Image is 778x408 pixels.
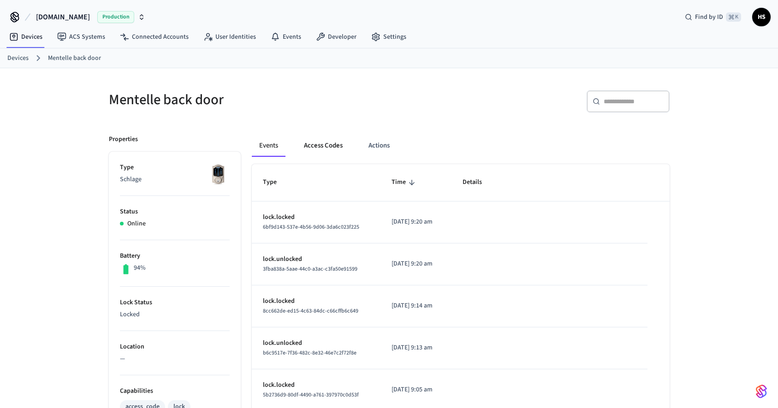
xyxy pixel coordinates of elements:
a: Mentelle back door [48,53,101,63]
span: 5b2736d9-80df-4490-a761-397970c0d53f [263,391,359,399]
p: Locked [120,310,230,319]
h5: Mentelle back door [109,90,384,109]
span: Production [97,11,134,23]
a: ACS Systems [50,29,113,45]
span: [DOMAIN_NAME] [36,12,90,23]
p: Capabilities [120,386,230,396]
button: Actions [361,135,397,157]
img: SeamLogoGradient.69752ec5.svg [756,384,767,399]
p: [DATE] 9:20 am [392,217,441,227]
p: [DATE] 9:05 am [392,385,441,395]
a: User Identities [196,29,263,45]
span: b6c9517e-7f36-482c-8e32-46e7c2f72f8e [263,349,356,357]
p: Lock Status [120,298,230,307]
div: Find by ID⌘ K [677,9,748,25]
p: 94% [134,263,146,273]
p: Status [120,207,230,217]
a: Devices [2,29,50,45]
p: Schlage [120,175,230,184]
a: Events [263,29,309,45]
span: 3fba838a-5aae-44c0-a3ac-c3fa50e91599 [263,265,357,273]
div: ant example [252,135,670,157]
button: Events [252,135,285,157]
p: Properties [109,135,138,144]
a: Developer [309,29,364,45]
span: ⌘ K [726,12,741,22]
a: Connected Accounts [113,29,196,45]
span: Find by ID [695,12,723,22]
p: [DATE] 9:13 am [392,343,441,353]
p: — [120,354,230,364]
button: HS [752,8,771,26]
p: lock.unlocked [263,254,369,264]
span: Time [392,175,418,189]
p: Type [120,163,230,172]
span: Details [463,175,494,189]
p: [DATE] 9:20 am [392,259,441,269]
p: [DATE] 9:14 am [392,301,441,311]
p: lock.locked [263,296,369,306]
img: Schlage Sense Smart Deadbolt with Camelot Trim, Front [207,163,230,186]
p: lock.locked [263,213,369,222]
span: Type [263,175,289,189]
button: Access Codes [297,135,350,157]
a: Devices [7,53,29,63]
a: Settings [364,29,414,45]
p: lock.locked [263,380,369,390]
span: 6bf9d143-537e-4b56-9d06-3da6c023f225 [263,223,359,231]
p: Location [120,342,230,352]
p: Online [127,219,146,229]
p: Battery [120,251,230,261]
p: lock.unlocked [263,338,369,348]
span: 8cc662de-ed15-4c63-84dc-c66cffb6c649 [263,307,358,315]
span: HS [753,9,770,25]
